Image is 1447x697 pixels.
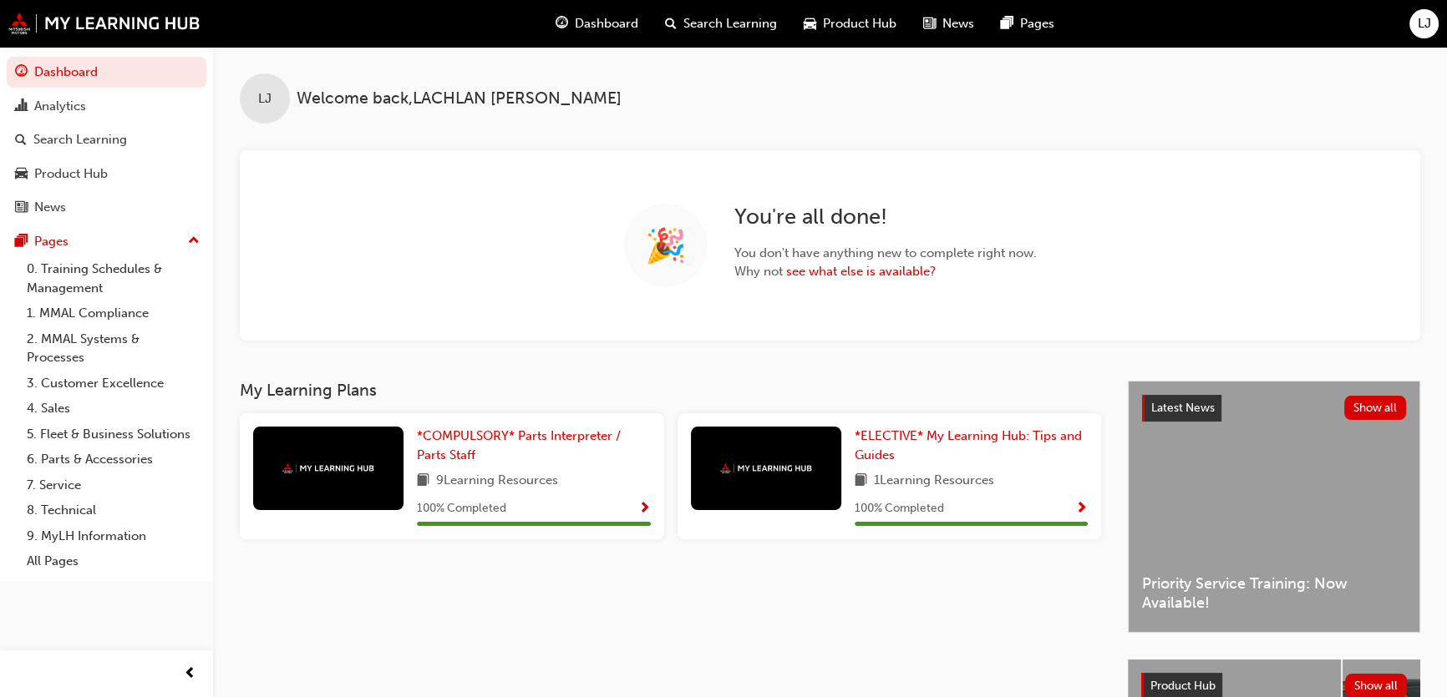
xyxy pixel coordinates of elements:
span: Show Progress [638,502,651,517]
a: pages-iconPages [988,7,1068,41]
div: Search Learning [33,130,127,149]
h2: You're all done! [734,204,1037,230]
a: 0. Training Schedules & Management [20,256,206,301]
span: news-icon [15,200,28,215]
span: prev-icon [184,664,196,684]
span: pages-icon [15,235,28,250]
h3: My Learning Plans [240,381,1101,400]
span: pages-icon [1001,13,1013,34]
span: search-icon [665,13,677,34]
a: *COMPULSORY* Parts Interpreter / Parts Staff [417,427,651,464]
a: search-iconSearch Learning [652,7,790,41]
span: *ELECTIVE* My Learning Hub: Tips and Guides [855,428,1082,462]
a: Latest NewsShow allPriority Service Training: Now Available! [1128,381,1420,633]
a: News [7,192,206,223]
span: book-icon [855,471,867,492]
span: 1 Learning Resources [874,471,994,492]
img: mmal [8,13,201,34]
a: see what else is available? [786,264,936,279]
div: Analytics [34,97,86,116]
span: Pages [1020,14,1054,33]
span: Dashboard [575,14,638,33]
a: *ELECTIVE* My Learning Hub: Tips and Guides [855,427,1089,464]
span: book-icon [417,471,429,492]
a: guage-iconDashboard [542,7,652,41]
span: *COMPULSORY* Parts Interpreter / Parts Staff [417,428,621,462]
span: guage-icon [15,65,28,80]
span: 100 % Completed [855,499,944,518]
a: 3. Customer Excellence [20,371,206,396]
span: Priority Service Training: Now Available! [1142,574,1406,612]
span: Why not [734,262,1037,281]
a: 7. Service [20,472,206,498]
a: car-iconProduct Hub [790,7,910,41]
span: 🎉 [645,236,687,255]
div: Pages [34,232,69,251]
span: search-icon [15,133,27,148]
a: 2. MMAL Systems & Processes [20,326,206,371]
a: 5. Fleet & Business Solutions [20,422,206,447]
span: Product Hub [1150,679,1216,693]
span: 100 % Completed [417,499,506,518]
button: DashboardAnalyticsSearch LearningProduct HubNews [7,53,206,226]
span: guage-icon [556,13,568,34]
span: Welcome back , LACHLAN [PERSON_NAME] [297,89,622,109]
a: Analytics [7,91,206,122]
span: LJ [1418,14,1431,33]
span: You don't have anything new to complete right now. [734,244,1037,263]
span: Show Progress [1075,502,1088,517]
span: Search Learning [683,14,777,33]
img: mmal [720,463,812,474]
div: News [34,198,66,217]
a: Product Hub [7,159,206,189]
button: Show Progress [638,498,651,519]
span: chart-icon [15,99,28,114]
a: 6. Parts & Accessories [20,447,206,472]
span: Product Hub [823,14,896,33]
button: LJ [1409,9,1439,38]
a: 1. MMAL Compliance [20,301,206,326]
button: Pages [7,226,206,257]
span: LJ [258,89,272,109]
span: car-icon [804,13,816,34]
a: 9. MyLH Information [20,523,206,549]
div: Product Hub [34,164,108,184]
span: News [942,14,974,33]
button: Show all [1344,396,1407,420]
a: Dashboard [7,57,206,88]
span: up-icon [188,230,200,252]
a: Search Learning [7,124,206,155]
a: Latest NewsShow all [1142,395,1406,422]
a: 8. Technical [20,497,206,523]
img: mmal [282,463,374,474]
a: All Pages [20,548,206,574]
a: 4. Sales [20,396,206,422]
span: 9 Learning Resources [436,471,558,492]
button: Show Progress [1075,498,1088,519]
a: news-iconNews [910,7,988,41]
span: Latest News [1151,401,1215,415]
span: car-icon [15,167,28,182]
span: news-icon [923,13,936,34]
